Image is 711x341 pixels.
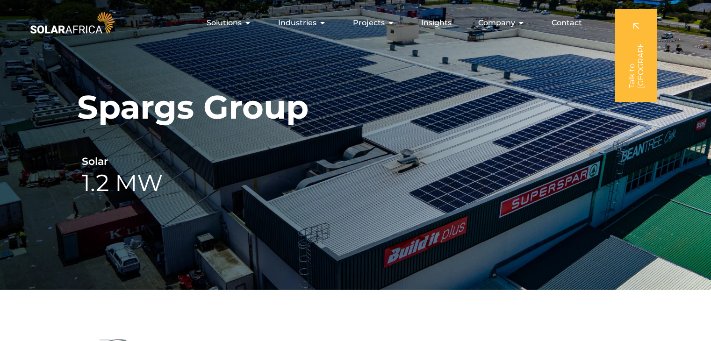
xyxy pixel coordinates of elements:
[207,17,242,28] span: Solutions
[77,87,309,127] h1: Spargs Group
[478,17,515,28] span: Company
[117,14,589,32] nav: Menu
[353,17,385,28] span: Projects
[421,17,452,28] a: Insights
[278,17,316,28] span: Industries
[82,155,108,168] h6: Solar
[82,168,163,198] h2: 1.2 MW
[552,17,582,28] a: Contact
[117,14,589,32] div: Menu Toggle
